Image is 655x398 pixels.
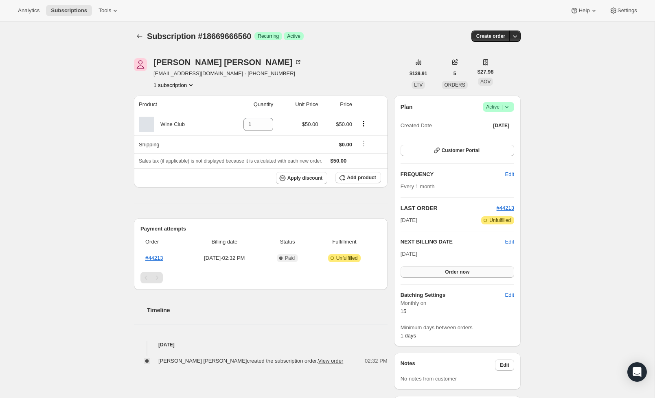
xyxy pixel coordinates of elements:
[401,122,432,130] span: Created Date
[153,58,302,66] div: [PERSON_NAME] [PERSON_NAME]
[276,96,320,113] th: Unit Price
[445,269,469,275] span: Order now
[134,96,220,113] th: Product
[139,158,322,164] span: Sales tax (if applicable) is not displayed because it is calculated with each new order.
[365,357,388,365] span: 02:32 PM
[134,30,145,42] button: Subscriptions
[401,103,413,111] h2: Plan
[401,170,505,178] h2: FREQUENCY
[488,120,514,131] button: [DATE]
[46,5,92,16] button: Subscriptions
[405,68,432,79] button: $139.91
[302,121,318,127] span: $50.00
[401,308,406,314] span: 15
[147,306,388,314] h2: Timeline
[134,341,388,349] h4: [DATE]
[495,359,514,371] button: Edit
[401,266,514,278] button: Order now
[627,362,647,382] div: Open Intercom Messenger
[187,238,262,246] span: Billing date
[401,238,505,246] h2: NEXT BILLING DATE
[444,82,465,88] span: ORDERS
[220,96,276,113] th: Quantity
[313,238,376,246] span: Fulfillment
[476,33,505,39] span: Create order
[267,238,308,246] span: Status
[401,145,514,156] button: Customer Portal
[347,174,376,181] span: Add product
[318,358,343,364] a: View order
[401,204,497,212] h2: LAST ORDER
[145,255,163,261] a: #44213
[489,217,511,224] span: Unfulfilled
[410,70,427,77] span: $139.91
[401,333,416,339] span: 1 days
[153,70,302,78] span: [EMAIL_ADDRESS][DOMAIN_NAME] · [PHONE_NUMBER]
[287,175,323,181] span: Apply discount
[497,204,514,212] button: #44213
[336,255,358,261] span: Unfulfilled
[18,7,39,14] span: Analytics
[497,205,514,211] a: #44213
[618,7,637,14] span: Settings
[276,172,328,184] button: Apply discount
[578,7,589,14] span: Help
[401,324,514,332] span: Minimum days between orders
[336,121,352,127] span: $50.00
[154,120,185,128] div: Wine Club
[453,70,456,77] span: 5
[158,358,343,364] span: [PERSON_NAME] [PERSON_NAME] created the subscription order.
[287,33,300,39] span: Active
[500,289,519,302] button: Edit
[605,5,642,16] button: Settings
[401,376,457,382] span: No notes from customer
[134,58,147,71] span: Thorne Saunders
[140,272,381,283] nav: Pagination
[505,291,514,299] span: Edit
[401,359,495,371] h3: Notes
[401,251,417,257] span: [DATE]
[339,141,352,148] span: $0.00
[147,32,251,41] span: Subscription #18669666560
[471,30,510,42] button: Create order
[99,7,111,14] span: Tools
[493,122,509,129] span: [DATE]
[357,119,370,128] button: Product actions
[357,139,370,148] button: Shipping actions
[153,81,195,89] button: Product actions
[187,254,262,262] span: [DATE] · 02:32 PM
[401,183,435,189] span: Every 1 month
[414,82,423,88] span: LTV
[480,79,491,85] span: AOV
[140,225,381,233] h2: Payment attempts
[258,33,279,39] span: Recurring
[335,172,381,183] button: Add product
[13,5,44,16] button: Analytics
[505,238,514,246] button: Edit
[486,103,511,111] span: Active
[500,168,519,181] button: Edit
[94,5,124,16] button: Tools
[500,362,509,368] span: Edit
[401,216,417,224] span: [DATE]
[449,68,461,79] button: 5
[285,255,295,261] span: Paid
[442,147,480,154] span: Customer Portal
[134,135,220,153] th: Shipping
[502,104,503,110] span: |
[505,170,514,178] span: Edit
[401,291,505,299] h6: Batching Settings
[331,158,347,164] span: $50.00
[321,96,355,113] th: Price
[140,233,184,251] th: Order
[565,5,602,16] button: Help
[478,68,494,76] span: $27.98
[51,7,87,14] span: Subscriptions
[401,299,514,307] span: Monthly on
